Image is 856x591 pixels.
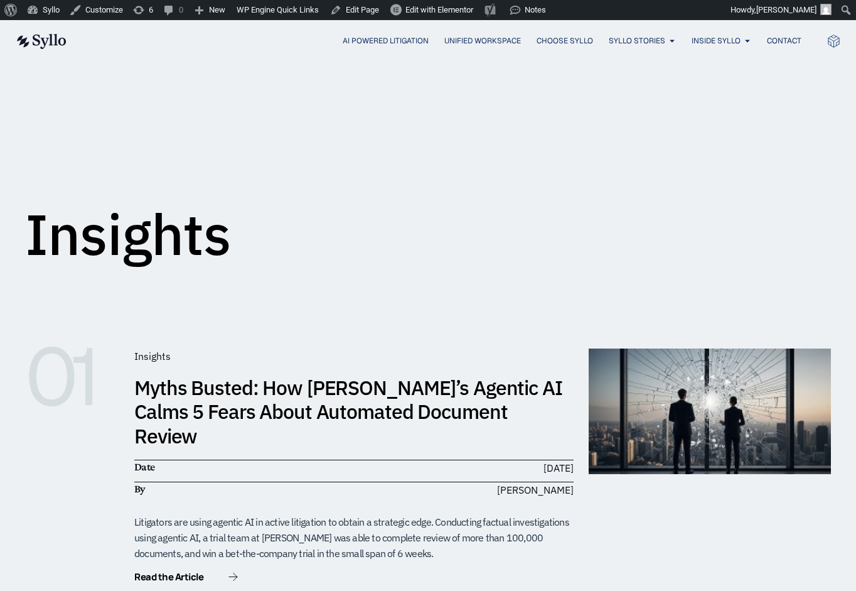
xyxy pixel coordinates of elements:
span: [PERSON_NAME] [756,5,816,14]
span: Edit with Elementor [405,5,473,14]
a: Myths Busted: How [PERSON_NAME]’s Agentic AI Calms 5 Fears About Automated Document Review [134,374,562,449]
a: Inside Syllo [692,35,741,46]
span: Read the Article [134,572,203,582]
img: muthsBusted [589,349,831,474]
a: Read the Article [134,572,238,585]
a: AI Powered Litigation [343,35,429,46]
div: Menu Toggle [92,35,801,47]
h1: Insights [25,206,231,263]
img: syllo [15,34,67,49]
a: Syllo Stories [609,35,665,46]
span: Insights [134,350,171,362]
h6: 01 [25,349,119,405]
h6: By [134,482,348,496]
a: Unified Workspace [444,35,521,46]
a: Choose Syllo [537,35,593,46]
time: [DATE] [543,462,574,474]
span: [PERSON_NAME] [497,482,574,497]
div: Litigators are using agentic AI in active litigation to obtain a strategic edge. Conducting factu... [134,514,574,561]
nav: Menu [92,35,801,47]
a: Contact [767,35,801,46]
h6: Date [134,460,348,474]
